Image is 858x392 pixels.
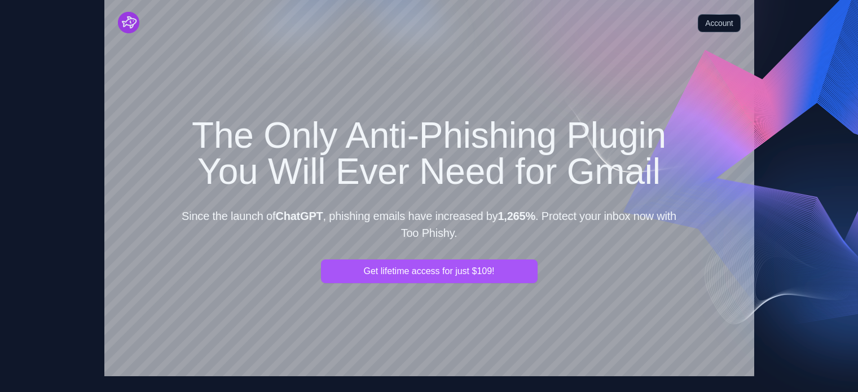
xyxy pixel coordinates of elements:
[498,210,535,222] b: 1,265%
[275,210,323,222] b: ChatGPT
[118,12,139,33] a: Cruip
[698,14,740,32] a: Account
[118,12,139,33] img: Stellar
[321,259,538,283] button: Get lifetime access for just $109!
[177,208,682,241] p: Since the launch of , phishing emails have increased by . Protect your inbox now with Too Phishy.
[177,117,682,190] h1: The Only Anti-Phishing Plugin You Will Ever Need for Gmail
